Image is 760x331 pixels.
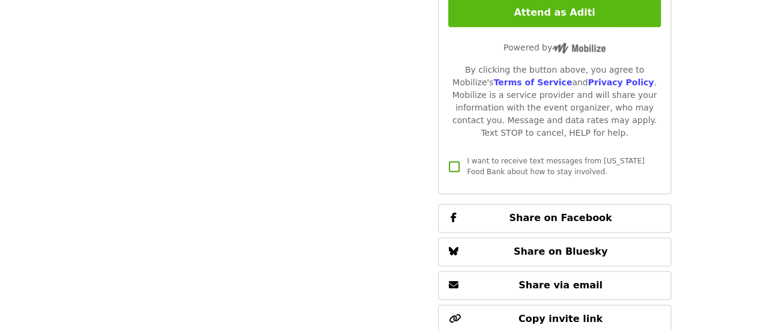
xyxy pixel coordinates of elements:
[509,212,612,223] span: Share on Facebook
[503,43,606,52] span: Powered by
[514,246,608,257] span: Share on Bluesky
[518,279,603,291] span: Share via email
[438,271,670,300] button: Share via email
[493,77,572,87] a: Terms of Service
[588,77,654,87] a: Privacy Policy
[438,204,670,232] button: Share on Facebook
[438,237,670,266] button: Share on Bluesky
[467,157,644,176] span: I want to receive text messages from [US_STATE] Food Bank about how to stay involved.
[448,64,660,139] div: By clicking the button above, you agree to Mobilize's and . Mobilize is a service provider and wi...
[552,43,606,53] img: Powered by Mobilize
[518,313,603,324] span: Copy invite link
